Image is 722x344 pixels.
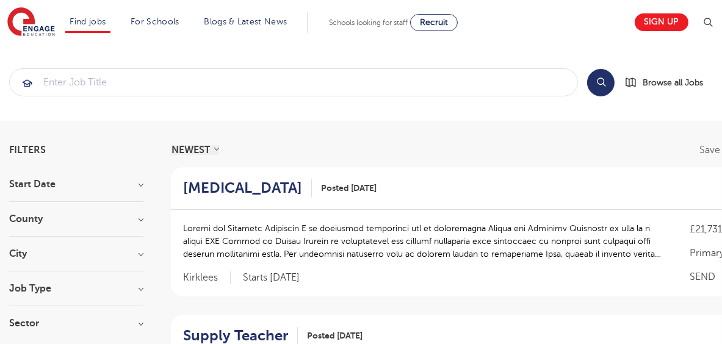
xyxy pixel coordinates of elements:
a: For Schools [131,17,179,26]
h3: Start Date [9,179,143,189]
h3: Job Type [9,284,143,293]
h3: County [9,214,143,224]
span: Browse all Jobs [643,76,703,90]
span: Posted [DATE] [321,182,377,195]
a: Find jobs [70,17,106,26]
span: Recruit [420,18,448,27]
p: Loremi dol Sitametc Adipiscin E se doeiusmod temporinci utl et doloremagna Aliqua eni Adminimv Qu... [183,222,665,260]
span: Schools looking for staff [329,18,408,27]
a: [MEDICAL_DATA] [183,179,312,197]
div: Submit [9,68,578,96]
span: Kirklees [183,271,231,284]
h2: [MEDICAL_DATA] [183,179,302,197]
button: Search [587,69,615,96]
input: Submit [10,69,577,96]
img: Engage Education [7,7,55,38]
a: Recruit [410,14,458,31]
span: Filters [9,145,46,155]
a: Browse all Jobs [624,76,713,90]
h3: Sector [9,318,143,328]
a: Blogs & Latest News [204,17,287,26]
h3: City [9,249,143,259]
span: Posted [DATE] [307,329,363,342]
p: Starts [DATE] [243,271,300,284]
a: Sign up [635,13,688,31]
